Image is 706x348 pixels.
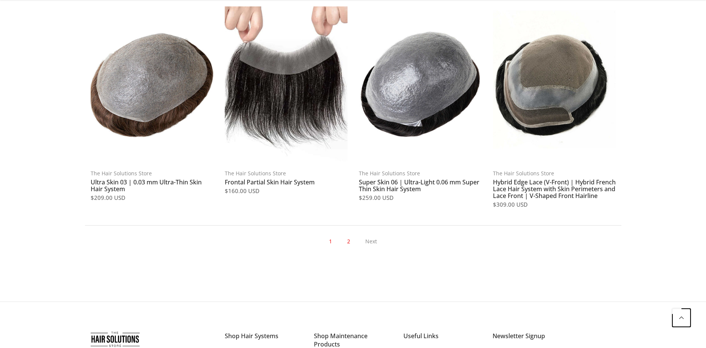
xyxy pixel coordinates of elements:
a: Super Skin 06 | Ultra-Light 0.06 mm Super Thin Skin Hair System [359,178,479,193]
a: Frontal Partial Skin Hair System [225,178,315,186]
a: The Hair Solutions Store [91,170,152,177]
a: Hybrid Edge Lace (V-Front) | Hybrid French Lace Hair System with Skin Perimeters and Lace Front |... [493,178,616,200]
div: $309.00 USD [493,200,616,210]
h3: Shop Hair Systems [225,332,303,340]
a: The Hair Solutions Store [225,170,286,177]
div: $160.00 USD [225,186,348,196]
a: Page 2 [343,235,354,248]
a: Ultra Skin 03 | 0.03 mm Ultra-Thin Skin Hair System [91,178,202,193]
a: The Hair Solutions Store [493,170,554,177]
a: The Hair Solutions Store [359,170,420,177]
a: Back to the top [672,308,691,327]
h3: Useful Links [403,332,482,340]
span: Page 1 [325,235,336,248]
nav: Pagination [85,226,621,260]
a: Next [361,235,381,248]
div: $259.00 USD [359,193,482,203]
h3: Newsletter Signup [493,332,615,340]
div: $209.00 USD [91,193,213,203]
